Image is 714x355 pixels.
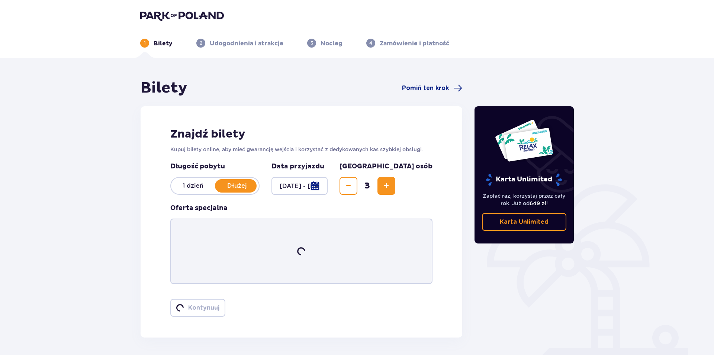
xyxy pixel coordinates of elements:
p: Bilety [154,39,173,48]
button: Decrease [340,177,357,195]
p: Zapłać raz, korzystaj przez cały rok. Już od ! [482,192,567,207]
button: Increase [377,177,395,195]
p: Kontynuuj [188,304,219,312]
h1: Bilety [141,79,187,97]
button: loaderKontynuuj [170,299,225,317]
p: 4 [369,40,372,46]
p: Udogodnienia i atrakcje [210,39,283,48]
p: Karta Unlimited [485,173,563,186]
img: Park of Poland logo [140,10,224,21]
span: 649 zł [530,200,546,206]
p: Oferta specjalna [170,204,228,213]
h2: Znajdź bilety [170,127,432,141]
img: loader [176,304,184,312]
p: 2 [200,40,202,46]
p: 3 [311,40,313,46]
span: 3 [359,180,376,191]
a: Pomiń ten krok [402,84,462,93]
p: Kupuj bilety online, aby mieć gwarancję wejścia i korzystać z dedykowanych kas szybkiej obsługi. [170,146,432,153]
p: [GEOGRAPHIC_DATA] osób [340,162,432,171]
p: Długość pobytu [170,162,260,171]
p: 1 dzień [171,182,215,190]
p: Karta Unlimited [500,218,549,226]
p: Zamówienie i płatność [380,39,449,48]
span: Pomiń ten krok [402,84,449,92]
p: Data przyjazdu [271,162,324,171]
a: Karta Unlimited [482,213,567,231]
p: Dłużej [215,182,259,190]
p: Nocleg [321,39,342,48]
img: loader [296,246,306,256]
p: 1 [144,40,146,46]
